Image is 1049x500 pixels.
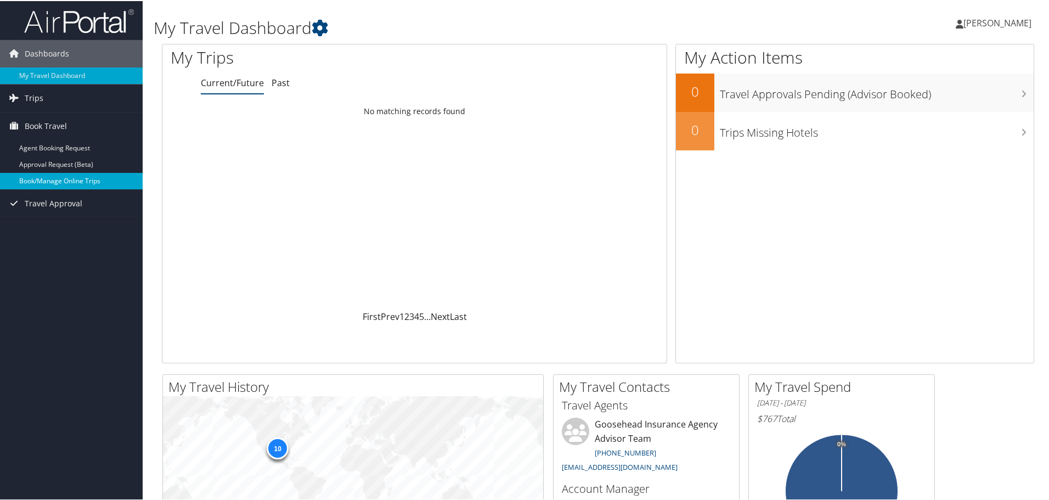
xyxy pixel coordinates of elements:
span: … [424,310,431,322]
li: Goosehead Insurance Agency Advisor Team [556,417,736,475]
span: Book Travel [25,111,67,139]
span: Trips [25,83,43,111]
h3: Account Manager [562,480,731,496]
h6: Total [757,412,926,424]
img: airportal-logo.png [24,7,134,33]
a: Prev [381,310,399,322]
h3: Travel Agents [562,397,731,412]
a: First [363,310,381,322]
a: 3 [409,310,414,322]
span: [PERSON_NAME] [963,16,1031,28]
a: [PERSON_NAME] [956,5,1042,38]
a: 4 [414,310,419,322]
a: 0Trips Missing Hotels [676,111,1034,149]
a: 5 [419,310,424,322]
h2: 0 [676,120,714,138]
a: Next [431,310,450,322]
div: 10 [267,436,289,458]
a: 1 [399,310,404,322]
h1: My Action Items [676,45,1034,68]
a: Past [272,76,290,88]
h1: My Travel Dashboard [154,15,746,38]
h2: My Travel Contacts [559,377,739,395]
h2: My Travel History [168,377,543,395]
a: Last [450,310,467,322]
h3: Travel Approvals Pending (Advisor Booked) [720,80,1034,101]
h6: [DATE] - [DATE] [757,397,926,407]
h2: 0 [676,81,714,100]
h1: My Trips [171,45,448,68]
tspan: 0% [837,440,846,447]
a: [PHONE_NUMBER] [595,447,656,457]
a: Current/Future [201,76,264,88]
span: Travel Approval [25,189,82,216]
h3: Trips Missing Hotels [720,119,1034,139]
a: 0Travel Approvals Pending (Advisor Booked) [676,72,1034,111]
span: Dashboards [25,39,69,66]
td: No matching records found [162,100,667,120]
a: 2 [404,310,409,322]
h2: My Travel Spend [754,377,934,395]
span: $767 [757,412,777,424]
a: [EMAIL_ADDRESS][DOMAIN_NAME] [562,461,678,471]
